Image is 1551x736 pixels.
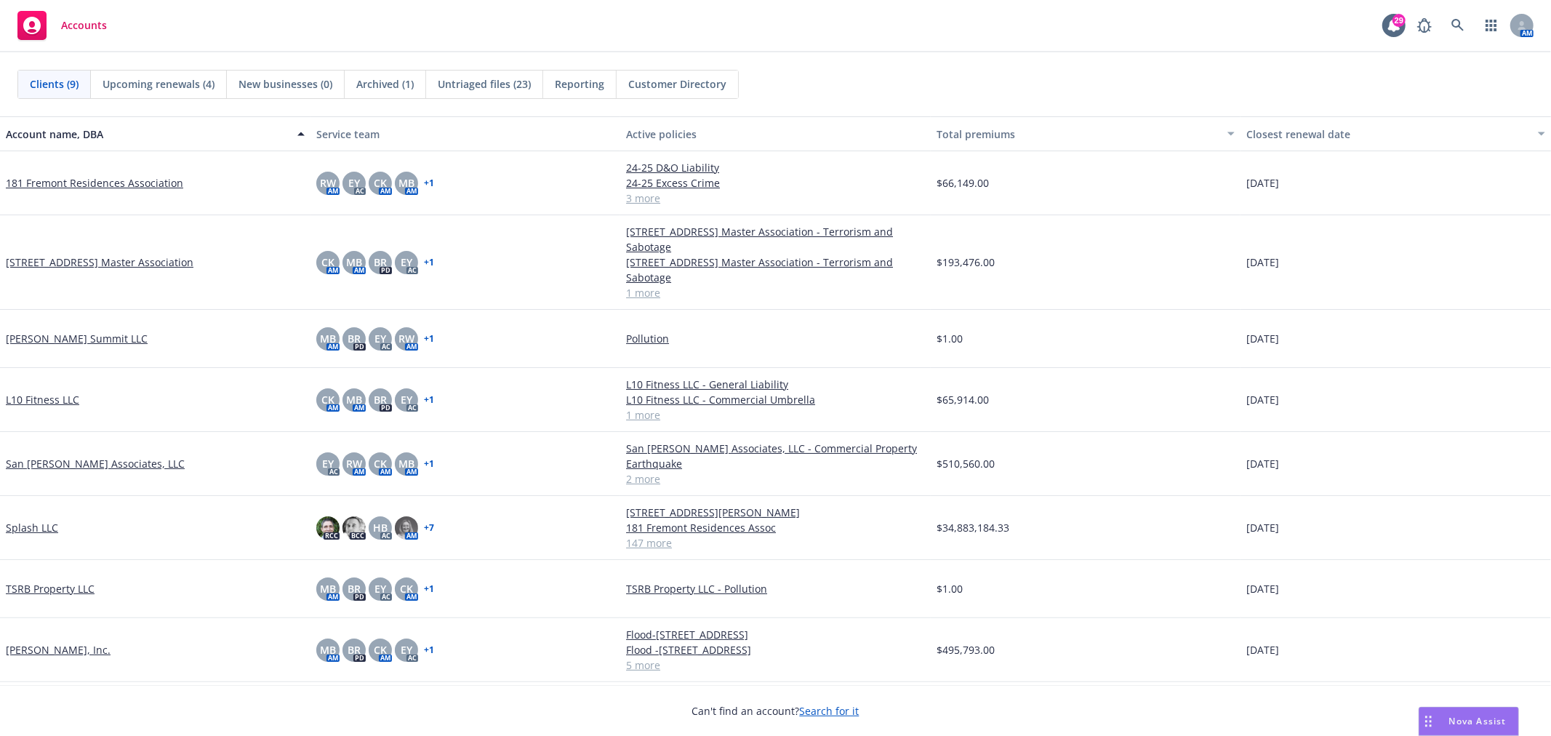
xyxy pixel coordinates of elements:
span: New businesses (0) [239,76,332,92]
span: EY [374,331,386,346]
div: Service team [316,127,615,142]
a: [PERSON_NAME], Inc. [6,642,111,657]
a: 2 more [626,471,925,487]
a: TSRB Property LLC - Pollution [626,581,925,596]
a: [PERSON_NAME] Summit LLC [6,331,148,346]
button: Service team [310,116,621,151]
a: Splash LLC [6,520,58,535]
span: BR [374,392,387,407]
button: Total premiums [931,116,1241,151]
a: 24-25 D&O Liability [626,160,925,175]
span: EY [348,175,360,191]
span: [DATE] [1246,255,1279,270]
a: + 1 [424,335,434,343]
div: Account name, DBA [6,127,289,142]
img: photo [395,516,418,540]
a: San [PERSON_NAME] Associates, LLC - Commercial Property [626,441,925,456]
a: Pollution [626,331,925,346]
span: [DATE] [1246,331,1279,346]
a: 1 more [626,407,925,423]
span: BR [348,331,361,346]
span: HB [373,520,388,535]
span: Customer Directory [628,76,726,92]
a: [STREET_ADDRESS][PERSON_NAME] [626,505,925,520]
span: [DATE] [1246,456,1279,471]
a: [STREET_ADDRESS] Master Association - Terrorism and Sabotage [626,255,925,285]
span: $65,914.00 [937,392,989,407]
a: L10 Fitness LLC [6,392,79,407]
span: MB [320,642,336,657]
a: Flood -[STREET_ADDRESS] [626,642,925,657]
span: MB [398,456,414,471]
span: MB [398,175,414,191]
span: [DATE] [1246,581,1279,596]
a: Accounts [12,5,113,46]
span: Archived (1) [356,76,414,92]
a: TSRB Property LLC [6,581,95,596]
span: $1.00 [937,331,963,346]
img: photo [342,516,366,540]
span: CK [374,642,387,657]
span: Nova Assist [1449,715,1507,727]
a: + 1 [424,396,434,404]
a: Report a Bug [1410,11,1439,40]
div: Drag to move [1419,708,1438,735]
span: [DATE] [1246,175,1279,191]
span: $66,149.00 [937,175,989,191]
a: 5 more [626,657,925,673]
span: [DATE] [1246,642,1279,657]
span: BR [374,255,387,270]
a: 181 Fremont Residences Assoc [626,520,925,535]
span: EY [401,255,412,270]
a: + 1 [424,460,434,468]
span: CK [321,255,334,270]
span: $193,476.00 [937,255,995,270]
a: L10 Fitness LLC - Commercial Umbrella [626,392,925,407]
span: MB [320,581,336,596]
span: MB [346,255,362,270]
button: Closest renewal date [1241,116,1551,151]
a: + 1 [424,646,434,655]
a: Earthquake [626,456,925,471]
span: Clients (9) [30,76,79,92]
a: + 1 [424,179,434,188]
a: 3 more [626,191,925,206]
a: San [PERSON_NAME] Associates, LLC [6,456,185,471]
a: 181 Fremont Residences Association [6,175,183,191]
a: + 7 [424,524,434,532]
span: MB [320,331,336,346]
a: [STREET_ADDRESS] Master Association - Terrorism and Sabotage [626,224,925,255]
div: Active policies [626,127,925,142]
span: Untriaged files (23) [438,76,531,92]
span: EY [401,642,412,657]
span: RW [320,175,336,191]
span: CK [321,392,334,407]
span: [DATE] [1246,392,1279,407]
span: Upcoming renewals (4) [103,76,215,92]
div: 29 [1392,14,1406,27]
span: RW [346,456,362,471]
span: EY [374,581,386,596]
a: 1 more [626,285,925,300]
a: 147 more [626,535,925,551]
span: Accounts [61,20,107,31]
span: RW [398,331,414,346]
div: Closest renewal date [1246,127,1529,142]
span: EY [322,456,334,471]
span: $510,560.00 [937,456,995,471]
a: Switch app [1477,11,1506,40]
a: + 1 [424,585,434,593]
div: Total premiums [937,127,1219,142]
span: CK [374,456,387,471]
span: EY [401,392,412,407]
span: Can't find an account? [692,703,859,719]
button: Active policies [620,116,931,151]
span: Reporting [555,76,604,92]
span: MB [346,392,362,407]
